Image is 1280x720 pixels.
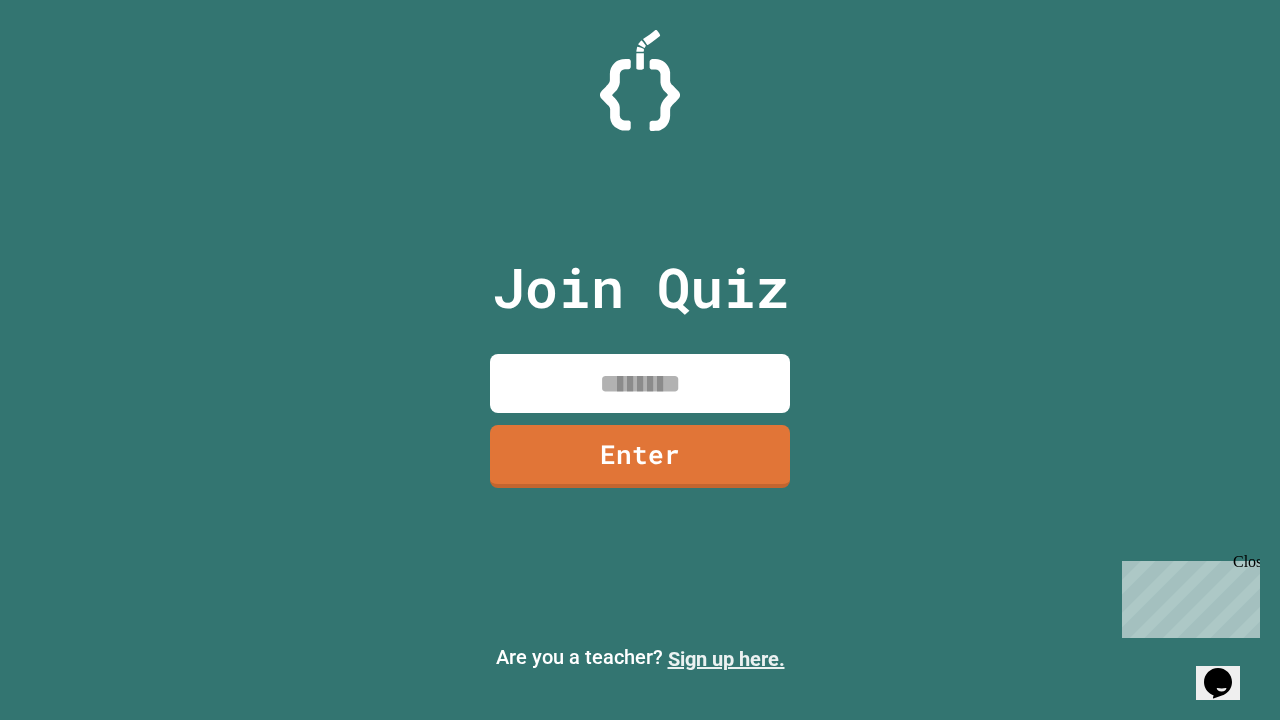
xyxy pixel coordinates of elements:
p: Join Quiz [492,246,789,329]
a: Enter [490,425,790,488]
iframe: chat widget [1114,553,1260,638]
a: Sign up here. [668,647,785,671]
p: Are you a teacher? [16,642,1264,674]
img: Logo.svg [600,30,680,131]
iframe: chat widget [1196,640,1260,700]
div: Chat with us now!Close [8,8,138,127]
